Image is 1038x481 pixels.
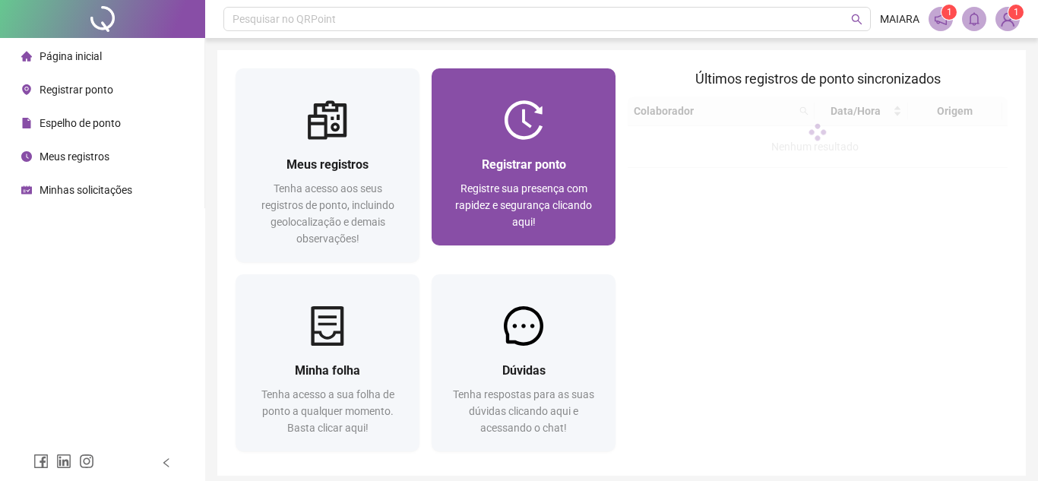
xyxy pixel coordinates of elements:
span: instagram [79,454,94,469]
span: Minhas solicitações [40,184,132,196]
span: Meus registros [40,150,109,163]
a: Meus registrosTenha acesso aos seus registros de ponto, incluindo geolocalização e demais observa... [236,68,419,262]
span: clock-circle [21,151,32,162]
span: Espelho de ponto [40,117,121,129]
span: MAIARA [880,11,919,27]
span: Tenha acesso aos seus registros de ponto, incluindo geolocalização e demais observações! [261,182,394,245]
span: Tenha respostas para as suas dúvidas clicando aqui e acessando o chat! [453,388,594,434]
span: Meus registros [286,157,369,172]
span: 1 [1014,7,1019,17]
span: Últimos registros de ponto sincronizados [695,71,941,87]
sup: Atualize o seu contato no menu Meus Dados [1008,5,1024,20]
span: file [21,118,32,128]
span: Registre sua presença com rapidez e segurança clicando aqui! [455,182,592,228]
span: search [851,14,862,25]
span: bell [967,12,981,26]
span: 1 [947,7,952,17]
span: facebook [33,454,49,469]
span: Registrar ponto [482,157,566,172]
a: Registrar pontoRegistre sua presença com rapidez e segurança clicando aqui! [432,68,616,245]
span: environment [21,84,32,95]
a: DúvidasTenha respostas para as suas dúvidas clicando aqui e acessando o chat! [432,274,616,451]
span: Minha folha [295,363,360,378]
span: Página inicial [40,50,102,62]
span: notification [934,12,948,26]
span: Tenha acesso a sua folha de ponto a qualquer momento. Basta clicar aqui! [261,388,394,434]
a: Minha folhaTenha acesso a sua folha de ponto a qualquer momento. Basta clicar aqui! [236,274,419,451]
span: Registrar ponto [40,84,113,96]
span: left [161,457,172,468]
span: schedule [21,185,32,195]
span: linkedin [56,454,71,469]
sup: 1 [941,5,957,20]
img: 79011 [996,8,1019,30]
span: Dúvidas [502,363,546,378]
span: home [21,51,32,62]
